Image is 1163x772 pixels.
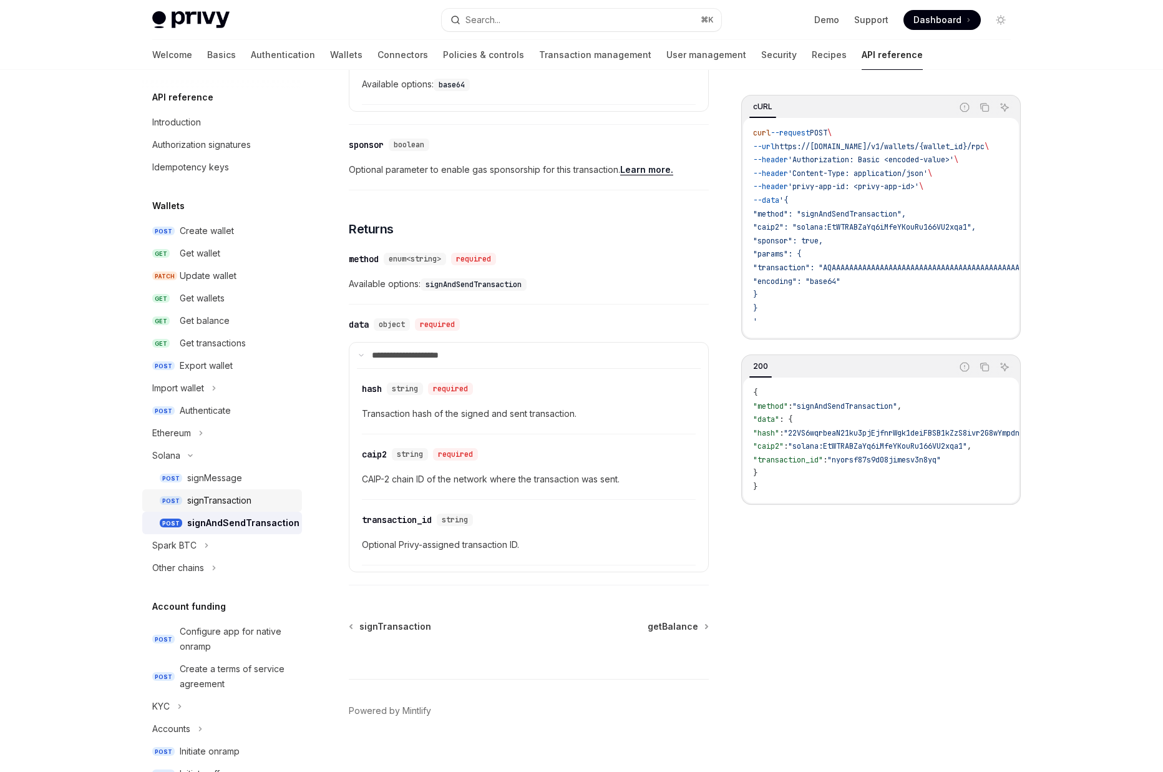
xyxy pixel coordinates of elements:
[392,384,418,394] span: string
[428,383,473,395] div: required
[862,40,923,70] a: API reference
[465,12,500,27] div: Search...
[753,142,775,152] span: --url
[142,354,302,377] a: POSTExport wallet
[976,359,993,375] button: Copy the contents from the code block
[152,316,170,326] span: GET
[152,198,185,213] h5: Wallets
[152,448,180,463] div: Solana
[152,361,175,371] span: POST
[903,10,981,30] a: Dashboard
[620,164,673,175] a: Learn more.
[251,40,315,70] a: Authentication
[775,142,985,152] span: https://[DOMAIN_NAME]/v1/wallets/{wallet_id}/rpc
[142,134,302,156] a: Authorization signatures
[749,99,776,114] div: cURL
[160,519,182,528] span: POST
[349,705,431,717] a: Powered by Mintlify
[152,381,204,396] div: Import wallet
[142,718,302,740] button: Toggle Accounts section
[180,624,294,654] div: Configure app for native onramp
[160,496,182,506] span: POST
[142,444,302,467] button: Toggle Solana section
[771,128,810,138] span: --request
[753,276,840,286] span: "encoding": "base64"
[152,294,170,303] span: GET
[142,620,302,658] a: POSTConfigure app for native onramp
[442,9,721,31] button: Open search
[330,40,363,70] a: Wallets
[359,620,431,633] span: signTransaction
[349,162,709,177] span: Optional parameter to enable gas sponsorship for this transaction.
[152,339,170,348] span: GET
[451,253,496,265] div: required
[761,40,797,70] a: Security
[788,401,792,411] span: :
[152,538,197,553] div: Spark BTC
[142,287,302,310] a: GETGet wallets
[753,209,906,219] span: "method": "signAndSendTransaction",
[753,155,788,165] span: --header
[349,276,709,291] span: Available options:
[152,560,204,575] div: Other chains
[985,142,989,152] span: \
[779,414,792,424] span: : {
[142,695,302,718] button: Toggle KYC section
[152,227,175,236] span: POST
[913,14,961,26] span: Dashboard
[142,512,302,534] a: POSTsignAndSendTransaction
[152,635,175,644] span: POST
[180,744,240,759] div: Initiate onramp
[753,455,823,465] span: "transaction_id"
[928,169,932,178] span: \
[753,303,757,313] span: }
[379,320,405,330] span: object
[779,195,788,205] span: '{
[753,236,823,246] span: "sponsor": true,
[753,182,788,192] span: --header
[753,388,757,398] span: {
[362,448,387,461] div: caip2
[142,740,302,763] a: POSTInitiate onramp
[991,10,1011,30] button: Toggle dark mode
[152,90,213,105] h5: API reference
[701,15,714,25] span: ⌘ K
[142,467,302,489] a: POSTsignMessage
[142,489,302,512] a: POSTsignTransaction
[180,268,236,283] div: Update wallet
[187,515,299,530] div: signAndSendTransaction
[180,291,225,306] div: Get wallets
[180,403,231,418] div: Authenticate
[788,169,928,178] span: 'Content-Type: application/json'
[421,278,527,291] code: signAndSendTransaction
[180,246,220,261] div: Get wallet
[152,699,170,714] div: KYC
[779,428,784,438] span: :
[814,14,839,26] a: Demo
[152,11,230,29] img: light logo
[152,426,191,441] div: Ethereum
[180,223,234,238] div: Create wallet
[349,318,369,331] div: data
[788,155,954,165] span: 'Authorization: Basic <encoded-value>'
[362,537,696,552] span: Optional Privy-assigned transaction ID.
[349,139,384,151] div: sponsor
[753,482,757,492] span: }
[753,316,757,326] span: '
[753,290,757,300] span: }
[753,128,771,138] span: curl
[539,40,651,70] a: Transaction management
[827,455,941,465] span: "nyorsf87s9d08jimesv3n8yq"
[443,40,524,70] a: Policies & controls
[350,620,431,633] a: signTransaction
[753,249,801,259] span: "params": {
[827,128,832,138] span: \
[180,662,294,691] div: Create a terms of service agreement
[180,313,230,328] div: Get balance
[792,401,897,411] span: "signAndSendTransaction"
[666,40,746,70] a: User management
[753,414,779,424] span: "data"
[152,115,201,130] div: Introduction
[394,140,424,150] span: boolean
[854,14,888,26] a: Support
